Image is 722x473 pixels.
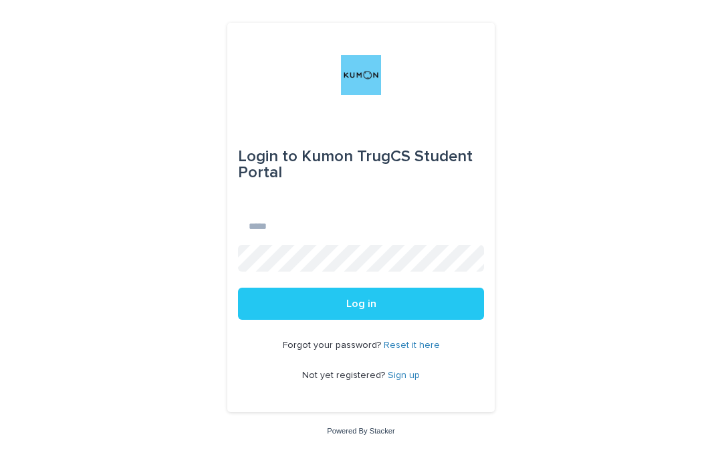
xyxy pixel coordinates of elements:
[302,371,388,380] span: Not yet registered?
[327,427,394,435] a: Powered By Stacker
[238,288,484,320] button: Log in
[384,341,440,350] a: Reset it here
[238,138,484,191] div: Kumon TrugCS Student Portal
[346,298,376,309] span: Log in
[283,341,384,350] span: Forgot your password?
[238,149,297,165] span: Login to
[341,55,381,95] img: o6XkwfS7S2qhyeB9lxyF
[388,371,420,380] a: Sign up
